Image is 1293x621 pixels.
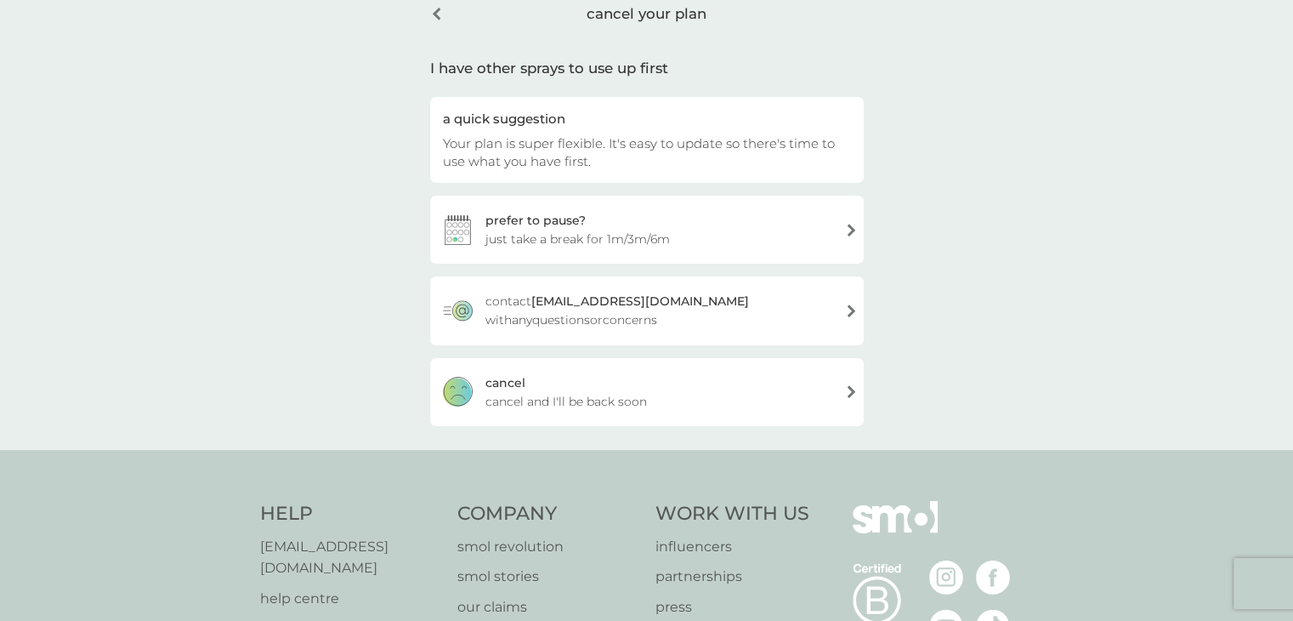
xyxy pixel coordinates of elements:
[457,566,638,588] a: smol stories
[457,536,638,558] a: smol revolution
[260,536,441,579] a: [EMAIL_ADDRESS][DOMAIN_NAME]
[929,561,963,595] img: visit the smol Instagram page
[655,501,809,527] h4: Work With Us
[655,536,809,558] a: influencers
[443,135,835,169] span: Your plan is super flexible. It's easy to update so there's time to use what you have first.
[976,561,1010,595] img: visit the smol Facebook page
[485,230,670,248] span: just take a break for 1m/3m/6m
[485,292,831,329] span: contact with any questions or concerns
[457,501,638,527] h4: Company
[485,373,525,392] div: cancel
[457,596,638,618] a: our claims
[443,110,851,128] div: a quick suggestion
[430,276,864,345] a: contact[EMAIL_ADDRESS][DOMAIN_NAME] withanyquestionsorconcerns
[430,57,864,80] div: I have other sprays to use up first
[260,588,441,610] a: help centre
[485,211,586,230] div: prefer to pause?
[485,392,647,411] span: cancel and I'll be back soon
[531,293,749,309] strong: [EMAIL_ADDRESS][DOMAIN_NAME]
[655,596,809,618] a: press
[655,566,809,588] a: partnerships
[260,501,441,527] h4: Help
[853,501,938,559] img: smol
